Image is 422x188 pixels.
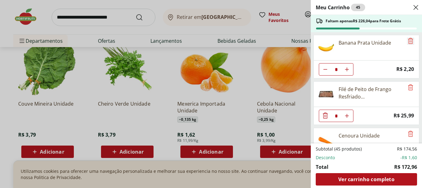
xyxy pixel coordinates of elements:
[338,177,394,182] span: Ver carrinho completo
[341,110,353,122] button: Aumentar Quantidade
[318,85,335,103] img: Filé de Peito de Frango Resfriado Tamanho Família
[394,111,414,120] span: R$ 25,99
[394,163,417,171] span: R$ 172,96
[316,146,362,152] span: Subtotal (45 produtos)
[326,19,401,24] span: Faltam apenas R$ 226,04 para Frete Grátis
[318,132,335,149] img: Cenoura Unidade
[407,37,414,45] button: Remove
[339,132,380,139] div: Cenoura Unidade
[397,146,417,152] span: R$ 174,56
[407,84,414,91] button: Remove
[316,163,328,171] span: Total
[400,155,417,161] span: -R$ 1,60
[331,63,341,75] input: Quantidade Atual
[316,173,417,186] a: Ver carrinho completo
[396,65,414,73] span: R$ 2,20
[339,85,404,100] div: Filé de Peito de Frango Resfriado [GEOGRAPHIC_DATA]
[316,4,365,11] h2: Meu Carrinho
[319,110,331,122] button: Diminuir Quantidade
[339,39,391,46] div: Banana Prata Unidade
[341,63,353,76] button: Aumentar Quantidade
[407,130,414,138] button: Remove
[319,63,331,76] button: Diminuir Quantidade
[331,110,341,122] input: Quantidade Atual
[318,39,335,56] img: Banana Prata Unidade
[316,155,335,161] span: Desconto
[351,4,365,11] div: 45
